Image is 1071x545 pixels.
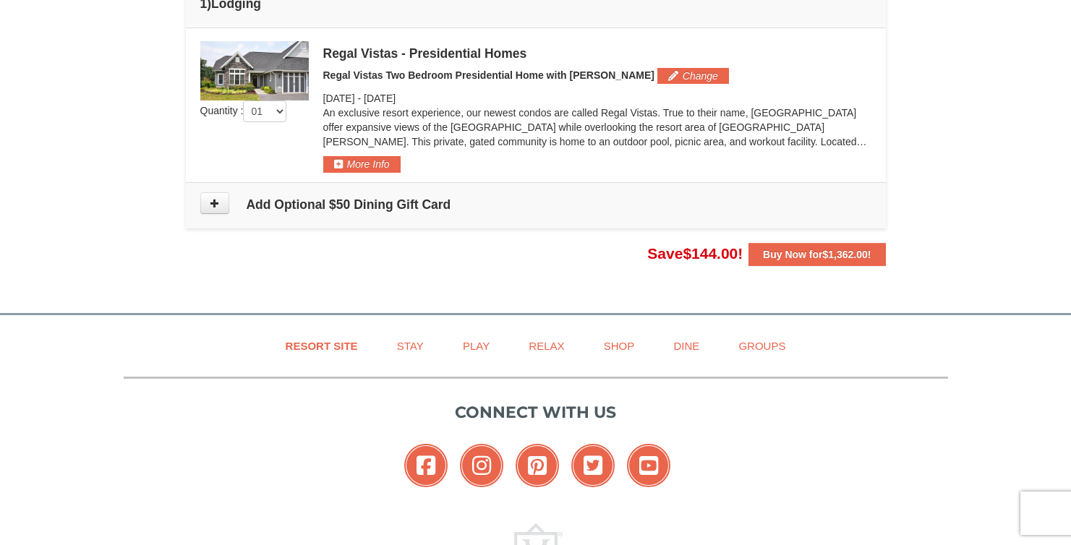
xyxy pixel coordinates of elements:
a: Play [445,330,508,362]
a: Resort Site [268,330,376,362]
img: 19218991-1-902409a9.jpg [200,41,309,100]
strong: Buy Now for ! [763,249,871,260]
h4: Add Optional $50 Dining Gift Card [200,197,871,212]
span: [DATE] [364,93,396,104]
p: An exclusive resort experience, our newest condos are called Regal Vistas. True to their name, [G... [323,106,871,149]
span: Save ! [647,245,743,262]
span: Regal Vistas Two Bedroom Presidential Home with [PERSON_NAME] [323,69,654,81]
div: Regal Vistas - Presidential Homes [323,46,871,61]
a: Stay [379,330,442,362]
span: [DATE] [323,93,355,104]
span: $144.00 [683,245,738,262]
p: Connect with us [124,400,948,424]
button: Buy Now for$1,362.00! [748,243,885,266]
button: More Info [323,156,401,172]
span: - [357,93,361,104]
a: Relax [511,330,582,362]
a: Dine [655,330,717,362]
button: Change [657,68,729,84]
a: Shop [586,330,653,362]
span: $1,362.00 [823,249,868,260]
span: Quantity : [200,105,287,116]
a: Groups [720,330,803,362]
